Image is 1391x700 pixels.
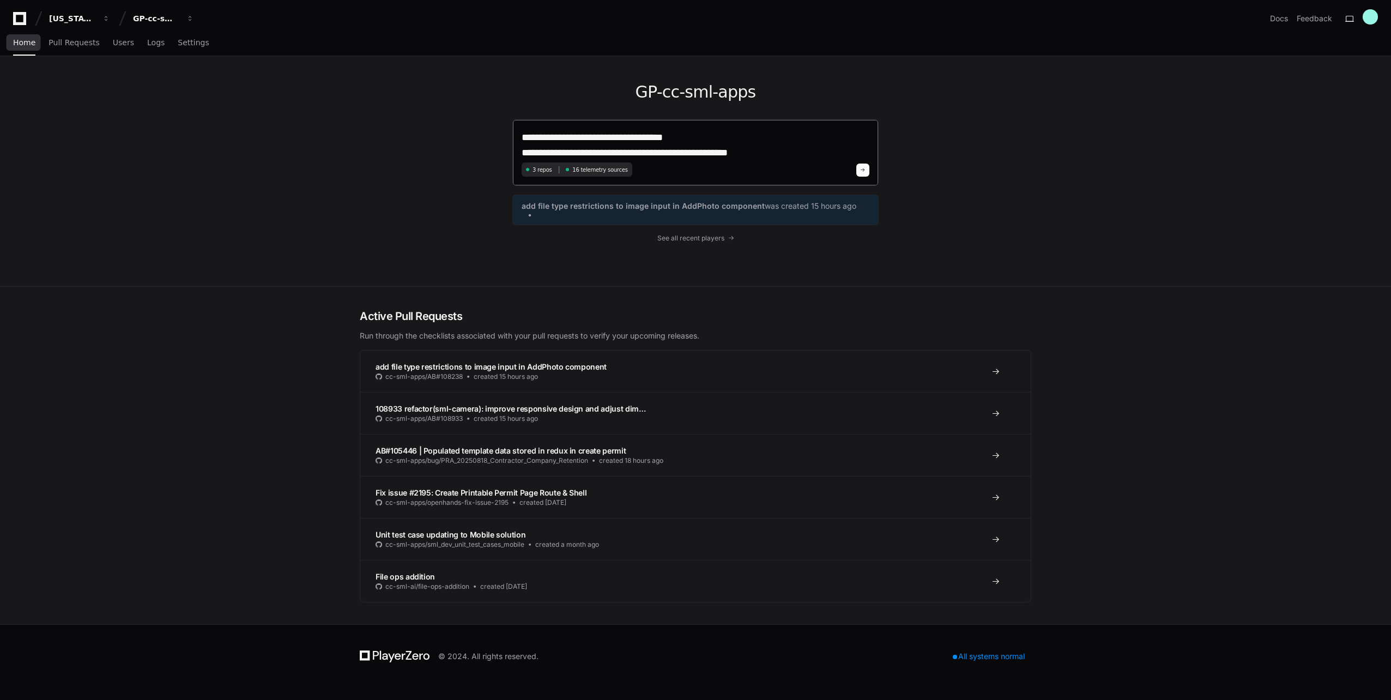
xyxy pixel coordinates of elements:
[49,39,99,46] span: Pull Requests
[133,13,180,24] div: GP-cc-sml-apps
[129,9,198,28] button: GP-cc-sml-apps
[178,31,209,56] a: Settings
[376,404,646,413] span: 108933 refactor(sml-camera): improve responsive design and adjust dim…
[474,372,538,381] span: created 15 hours ago
[376,488,586,497] span: Fix issue #2195: Create Printable Permit Page Route & Shell
[480,582,527,591] span: created [DATE]
[360,309,1031,324] h2: Active Pull Requests
[360,434,1031,476] a: AB#105446 | Populated template data stored in redux in create permitcc-sml-apps/bug/PRA_20250818_...
[522,201,869,219] a: add file type restrictions to image input in AddPhoto componentwas created 15 hours ago
[385,414,463,423] span: cc-sml-apps/AB#108933
[360,330,1031,341] p: Run through the checklists associated with your pull requests to verify your upcoming releases.
[599,456,663,465] span: created 18 hours ago
[438,651,539,662] div: © 2024. All rights reserved.
[376,446,626,455] span: AB#105446 | Populated template data stored in redux in create permit
[113,31,134,56] a: Users
[13,39,35,46] span: Home
[360,518,1031,560] a: Unit test case updating to Mobile solutioncc-sml-apps/sml_dev_unit_test_cases_mobilecreated a mon...
[535,540,599,549] span: created a month ago
[45,9,114,28] button: [US_STATE] Pacific
[657,234,724,243] span: See all recent players
[385,582,469,591] span: cc-sml-ai/file-ops-addition
[1270,13,1288,24] a: Docs
[178,39,209,46] span: Settings
[360,351,1031,392] a: add file type restrictions to image input in AddPhoto componentcc-sml-apps/AB#108238created 15 ho...
[385,456,588,465] span: cc-sml-apps/bug/PRA_20250818_Contractor_Company_Retention
[765,201,856,212] span: was created 15 hours ago
[474,414,538,423] span: created 15 hours ago
[49,31,99,56] a: Pull Requests
[572,166,627,174] span: 16 telemetry sources
[360,392,1031,434] a: 108933 refactor(sml-camera): improve responsive design and adjust dim…cc-sml-apps/AB#108933create...
[512,82,879,102] h1: GP-cc-sml-apps
[522,201,765,212] span: add file type restrictions to image input in AddPhoto component
[376,530,525,539] span: Unit test case updating to Mobile solution
[147,31,165,56] a: Logs
[49,13,96,24] div: [US_STATE] Pacific
[385,498,509,507] span: cc-sml-apps/openhands-fix-issue-2195
[147,39,165,46] span: Logs
[946,649,1031,664] div: All systems normal
[113,39,134,46] span: Users
[385,372,463,381] span: cc-sml-apps/AB#108238
[533,166,552,174] span: 3 repos
[376,362,607,371] span: add file type restrictions to image input in AddPhoto component
[376,572,435,581] span: File ops addition
[385,540,524,549] span: cc-sml-apps/sml_dev_unit_test_cases_mobile
[512,234,879,243] a: See all recent players
[360,560,1031,602] a: File ops additioncc-sml-ai/file-ops-additioncreated [DATE]
[360,476,1031,518] a: Fix issue #2195: Create Printable Permit Page Route & Shellcc-sml-apps/openhands-fix-issue-2195cr...
[519,498,566,507] span: created [DATE]
[1297,13,1332,24] button: Feedback
[13,31,35,56] a: Home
